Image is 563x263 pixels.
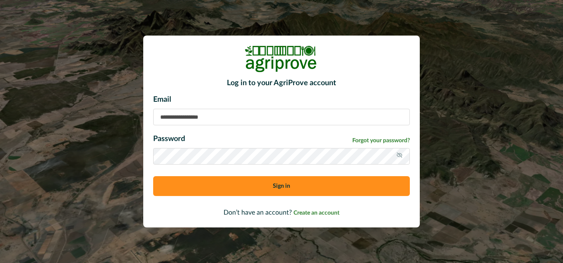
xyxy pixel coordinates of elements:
p: Email [153,94,410,105]
img: Logo Image [244,45,319,72]
p: Password [153,134,185,145]
h2: Log in to your AgriProve account [153,79,410,88]
button: Sign in [153,176,410,196]
a: Create an account [294,209,339,216]
p: Don’t have an account? [153,208,410,218]
a: Forgot your password? [352,136,410,145]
